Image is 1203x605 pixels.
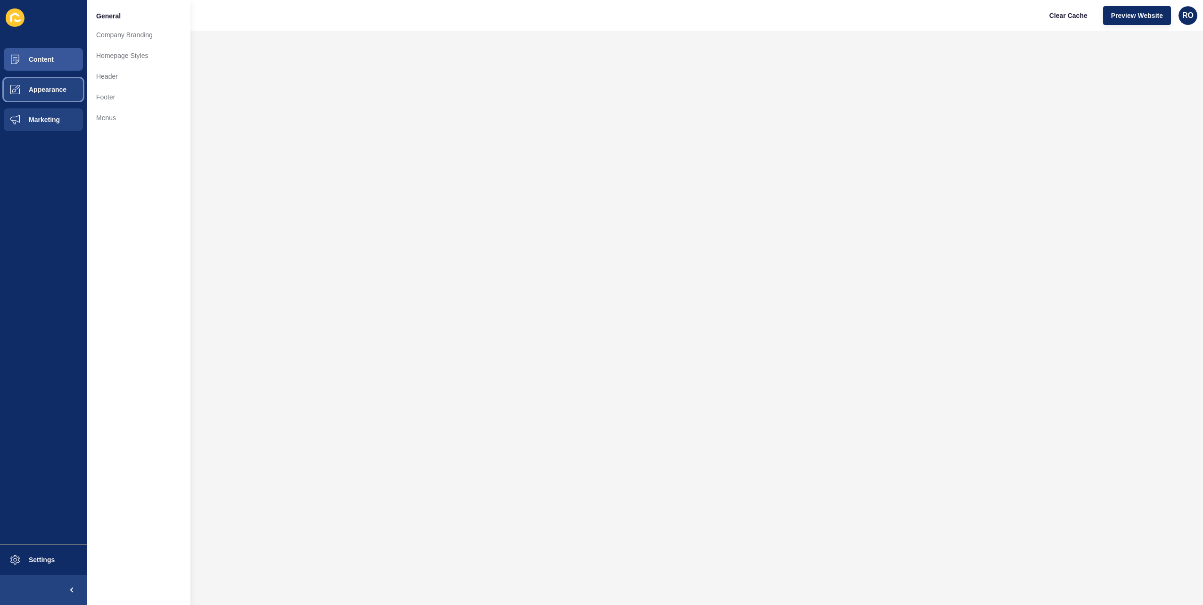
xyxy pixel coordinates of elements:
[87,45,190,66] a: Homepage Styles
[1041,6,1096,25] button: Clear Cache
[1182,11,1194,20] span: RO
[1049,11,1088,20] span: Clear Cache
[87,107,190,128] a: Menus
[87,87,190,107] a: Footer
[87,66,190,87] a: Header
[87,25,190,45] a: Company Branding
[1111,11,1163,20] span: Preview Website
[96,11,121,21] span: General
[1103,6,1171,25] button: Preview Website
